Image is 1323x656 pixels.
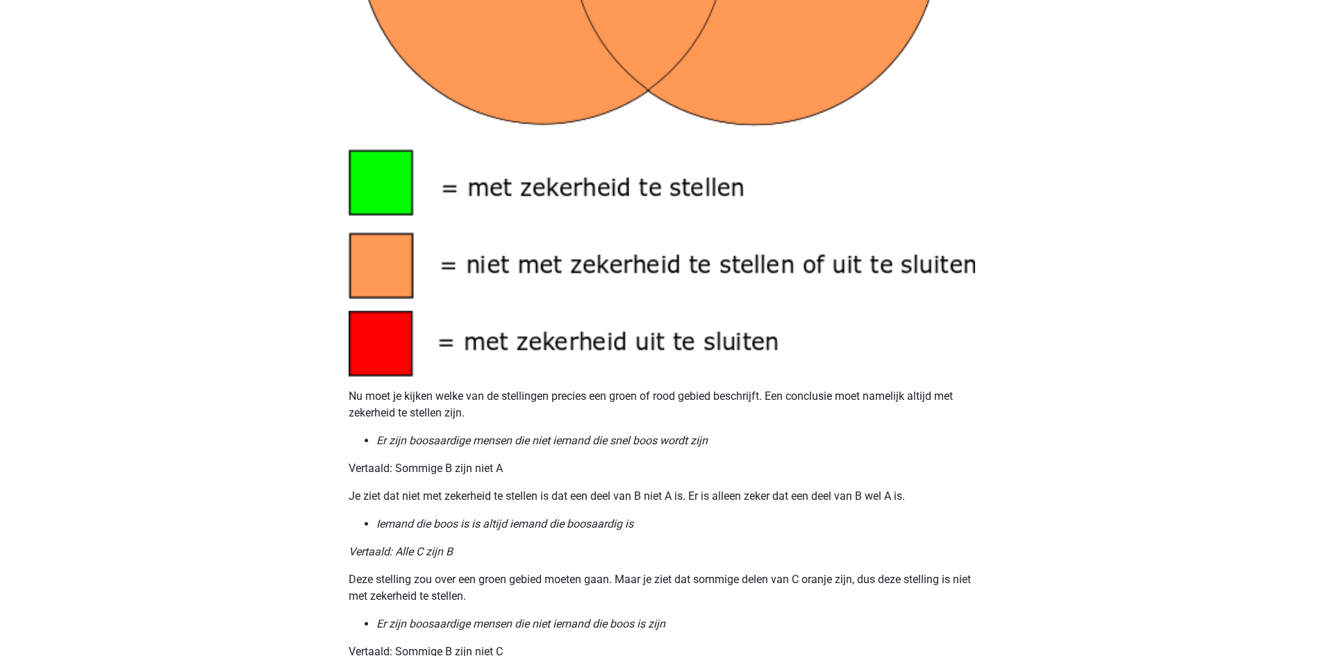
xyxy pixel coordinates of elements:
[349,388,975,421] p: Nu moet je kijken welke van de stellingen precies een groen of rood gebied beschrijft. Een conclu...
[349,488,975,505] p: Je ziet dat niet met zekerheid te stellen is dat een deel van B niet A is. Er is alleen zeker dat...
[376,517,633,530] i: Iemand die boos is is altijd iemand die boosaardig is
[349,545,453,558] i: Vertaald: Alle C zijn B
[349,571,975,605] p: Deze stelling zou over een groen gebied moeten gaan. Maar je ziet dat sommige delen van C oranje ...
[376,434,708,447] i: Er zijn boosaardige mensen die niet iemand die snel boos wordt zijn
[376,617,665,630] i: Er zijn boosaardige mensen die niet iemand die boos is zijn
[349,460,975,477] p: Vertaald: Sommige B zijn niet A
